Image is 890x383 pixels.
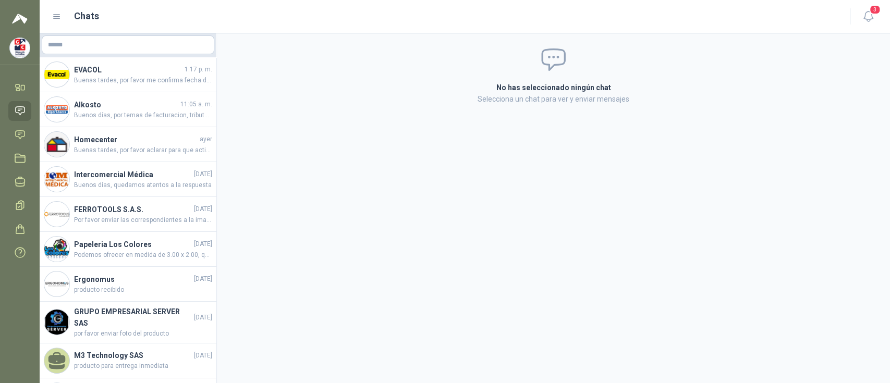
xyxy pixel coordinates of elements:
span: Buenas tardes, por favor me confirma fecha de despacho [74,76,212,85]
span: Buenos días, quedamos atentos a la respuesta [74,180,212,190]
a: Company LogoGRUPO EMPRESARIAL SERVER SAS[DATE]por favor enviar foto del producto [40,302,216,343]
h4: Homecenter [74,134,198,145]
span: [DATE] [194,274,212,284]
img: Company Logo [44,237,69,262]
span: 11:05 a. m. [180,100,212,109]
img: Logo peakr [12,13,28,25]
span: producto para entrega inmediata [74,361,212,371]
span: Buenos días, por temas de facturacion, tributacion, y credito 30 dias, el precio debe tener consi... [74,110,212,120]
button: 3 [859,7,877,26]
span: [DATE] [194,351,212,361]
span: Podemos ofrecer en medida de 3.00 x 2.00, quedamos atentos para cargar precio [74,250,212,260]
span: ayer [200,134,212,144]
img: Company Logo [44,167,69,192]
span: [DATE] [194,169,212,179]
h1: Chats [74,9,99,23]
span: [DATE] [194,239,212,249]
img: Company Logo [44,62,69,87]
img: Company Logo [10,38,30,58]
a: Company LogoHomecenterayerBuenas tardes, por favor aclarar para que actividad necesitan este carro [40,127,216,162]
h4: Intercomercial Médica [74,169,192,180]
span: [DATE] [194,313,212,323]
img: Company Logo [44,97,69,122]
a: Company LogoEVACOL1:17 p. m.Buenas tardes, por favor me confirma fecha de despacho [40,57,216,92]
h4: Ergonomus [74,274,192,285]
a: Company LogoErgonomus[DATE]producto recibido [40,267,216,302]
a: Company LogoPapeleria Los Colores[DATE]Podemos ofrecer en medida de 3.00 x 2.00, quedamos atentos... [40,232,216,267]
h4: GRUPO EMPRESARIAL SERVER SAS [74,306,192,329]
a: Company LogoIntercomercial Médica[DATE]Buenos días, quedamos atentos a la respuesta [40,162,216,197]
span: 3 [869,5,881,15]
span: producto recibido [74,285,212,295]
span: [DATE] [194,204,212,214]
img: Company Logo [44,132,69,157]
span: 1:17 p. m. [185,65,212,75]
img: Company Logo [44,202,69,227]
img: Company Logo [44,271,69,296]
span: Por favor enviar las correspondientes a la imagen WhatsApp Image [DATE] 1.03.20 PM.jpeg [74,215,212,225]
p: Selecciona un chat para ver y enviar mensajes [372,93,736,105]
a: Company LogoAlkosto11:05 a. m.Buenos días, por temas de facturacion, tributacion, y credito 30 di... [40,92,216,127]
h2: No has seleccionado ningún chat [372,82,736,93]
h4: Alkosto [74,99,178,110]
a: M3 Technology SAS[DATE]producto para entrega inmediata [40,343,216,378]
h4: EVACOL [74,64,182,76]
span: por favor enviar foto del producto [74,329,212,339]
img: Company Logo [44,310,69,335]
h4: M3 Technology SAS [74,350,192,361]
span: Buenas tardes, por favor aclarar para que actividad necesitan este carro [74,145,212,155]
a: Company LogoFERROTOOLS S.A.S.[DATE]Por favor enviar las correspondientes a la imagen WhatsApp Ima... [40,197,216,232]
h4: FERROTOOLS S.A.S. [74,204,192,215]
h4: Papeleria Los Colores [74,239,192,250]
